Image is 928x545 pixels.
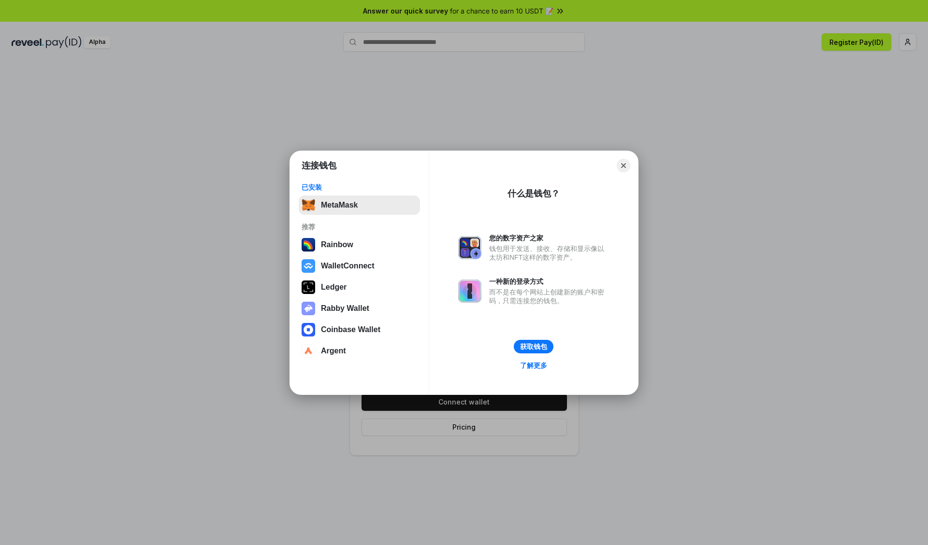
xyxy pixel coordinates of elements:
[514,359,553,372] a: 了解更多
[514,340,553,353] button: 获取钱包
[520,361,547,370] div: 了解更多
[299,256,420,276] button: WalletConnect
[321,283,347,292] div: Ledger
[302,323,315,336] img: svg+xml,%3Csvg%20width%3D%2228%22%20height%3D%2228%22%20viewBox%3D%220%200%2028%2028%22%20fill%3D...
[302,160,336,171] h1: 连接钱包
[302,280,315,294] img: svg+xml,%3Csvg%20xmlns%3D%22http%3A%2F%2Fwww.w3.org%2F2000%2Fsvg%22%20width%3D%2228%22%20height%3...
[302,302,315,315] img: svg+xml,%3Csvg%20xmlns%3D%22http%3A%2F%2Fwww.w3.org%2F2000%2Fsvg%22%20fill%3D%22none%22%20viewBox...
[302,223,417,231] div: 推荐
[489,234,609,242] div: 您的数字资产之家
[321,325,380,334] div: Coinbase Wallet
[302,259,315,273] img: svg+xml,%3Csvg%20width%3D%2228%22%20height%3D%2228%22%20viewBox%3D%220%200%2028%2028%22%20fill%3D...
[302,238,315,252] img: svg+xml,%3Csvg%20width%3D%22120%22%20height%3D%22120%22%20viewBox%3D%220%200%20120%20120%22%20fil...
[321,201,358,210] div: MetaMask
[489,244,609,262] div: 钱包用于发送、接收、存储和显示像以太坊和NFT这样的数字资产。
[302,198,315,212] img: svg+xml,%3Csvg%20fill%3D%22none%22%20height%3D%2233%22%20viewBox%3D%220%200%2035%2033%22%20width%...
[321,304,369,313] div: Rabby Wallet
[299,320,420,339] button: Coinbase Wallet
[617,159,630,172] button: Close
[299,196,420,215] button: MetaMask
[458,236,481,259] img: svg+xml,%3Csvg%20xmlns%3D%22http%3A%2F%2Fwww.w3.org%2F2000%2Fsvg%22%20fill%3D%22none%22%20viewBox...
[302,183,417,192] div: 已安装
[520,342,547,351] div: 获取钱包
[299,299,420,318] button: Rabby Wallet
[321,262,375,270] div: WalletConnect
[299,341,420,361] button: Argent
[299,235,420,254] button: Rainbow
[302,344,315,358] img: svg+xml,%3Csvg%20width%3D%2228%22%20height%3D%2228%22%20viewBox%3D%220%200%2028%2028%22%20fill%3D...
[489,277,609,286] div: 一种新的登录方式
[489,288,609,305] div: 而不是在每个网站上创建新的账户和密码，只需连接您的钱包。
[321,240,353,249] div: Rainbow
[458,279,481,303] img: svg+xml,%3Csvg%20xmlns%3D%22http%3A%2F%2Fwww.w3.org%2F2000%2Fsvg%22%20fill%3D%22none%22%20viewBox...
[507,188,560,199] div: 什么是钱包？
[299,278,420,297] button: Ledger
[321,347,346,355] div: Argent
